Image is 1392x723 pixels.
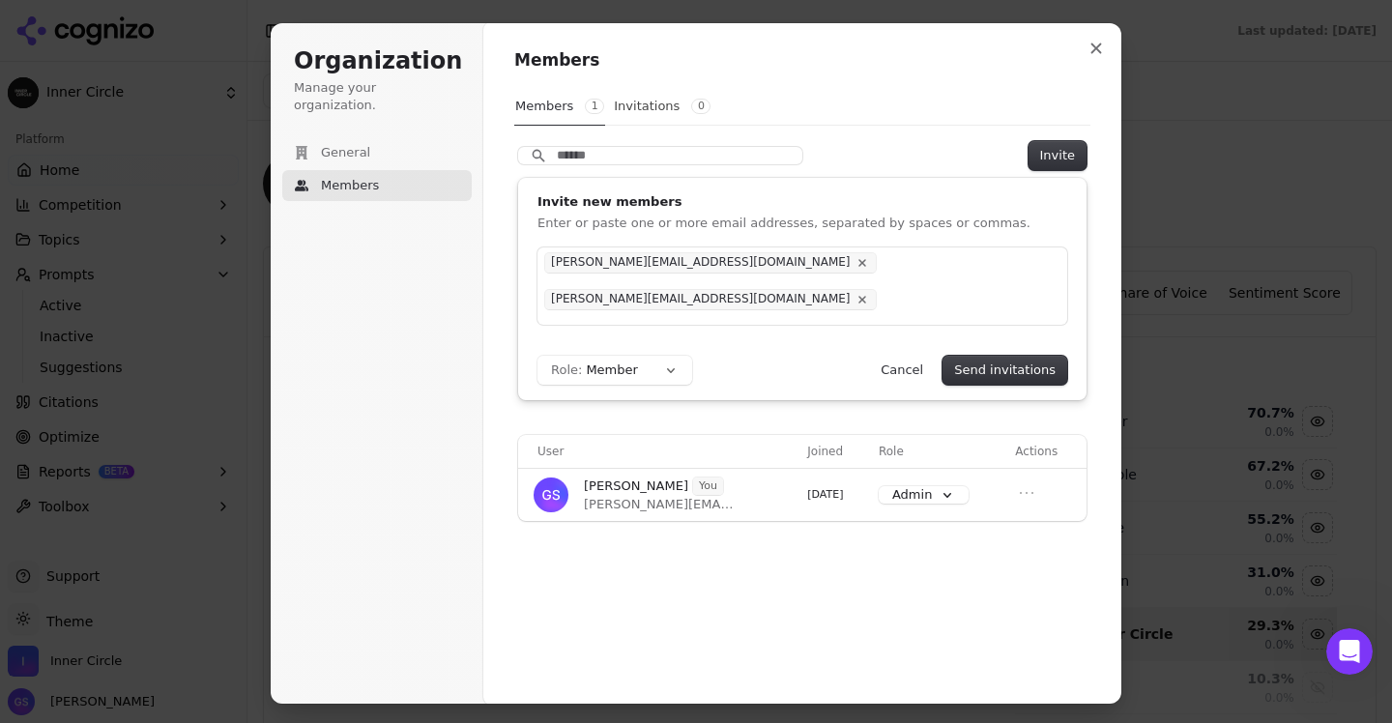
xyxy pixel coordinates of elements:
[1326,628,1373,675] iframe: Intercom live chat
[332,538,362,569] button: Send a message…
[942,356,1067,385] button: Send invitations
[1029,141,1087,170] button: Invite
[869,356,935,385] button: Cancel
[61,546,76,562] button: Emoji picker
[123,546,138,562] button: Start recording
[537,356,692,385] button: Role:Member
[584,496,737,513] span: [PERSON_NAME][EMAIL_ADDRESS][DOMAIN_NAME]
[551,292,851,307] p: [PERSON_NAME][EMAIL_ADDRESS][DOMAIN_NAME]
[518,147,802,164] input: Search
[16,506,370,538] textarea: Message…
[282,137,472,168] button: General
[55,11,86,42] img: Profile image for Alp
[807,488,843,501] span: [DATE]
[1079,31,1114,66] button: Close modal
[537,215,1067,232] p: Enter or paste one or more email addresses, separated by spaces or commas.
[534,477,568,512] img: Gustavo Sivadon
[585,99,604,114] span: 1
[613,88,711,125] button: Invitations
[518,435,799,468] th: User
[1015,481,1038,505] button: Open menu
[92,546,107,562] button: Gif picker
[13,8,49,44] button: go back
[30,546,45,562] button: Upload attachment
[321,177,379,194] span: Members
[82,11,113,42] img: Profile image for Deniz
[879,486,969,504] button: Admin
[1007,435,1087,468] th: Actions
[693,477,723,495] span: You
[551,255,851,271] p: [PERSON_NAME][EMAIL_ADDRESS][DOMAIN_NAME]
[321,144,370,161] span: General
[282,170,472,201] button: Members
[799,435,871,468] th: Joined
[584,477,688,495] span: [PERSON_NAME]
[294,79,460,114] p: Manage your organization.
[339,8,374,43] div: Close
[514,88,605,126] button: Members
[537,193,1067,211] h1: Invite new members
[691,99,710,114] span: 0
[121,18,181,33] h1: Cognizo
[294,46,460,77] h1: Organization
[871,435,1007,468] th: Role
[303,8,339,44] button: Home
[514,49,1090,72] h1: Members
